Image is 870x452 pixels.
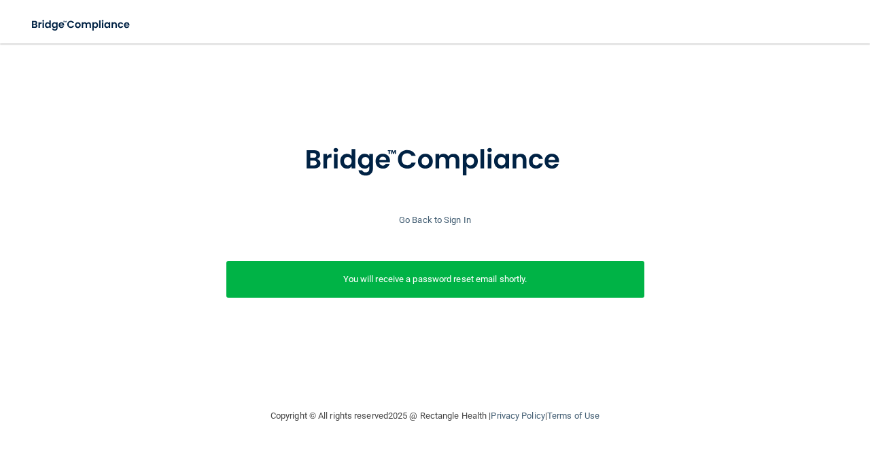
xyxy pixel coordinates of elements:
a: Go Back to Sign In [399,215,471,225]
div: Copyright © All rights reserved 2025 @ Rectangle Health | | [187,394,683,438]
img: bridge_compliance_login_screen.278c3ca4.svg [20,11,143,39]
a: Privacy Policy [491,411,544,421]
p: You will receive a password reset email shortly. [237,271,634,288]
img: bridge_compliance_login_screen.278c3ca4.svg [277,125,593,196]
a: Terms of Use [547,411,599,421]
